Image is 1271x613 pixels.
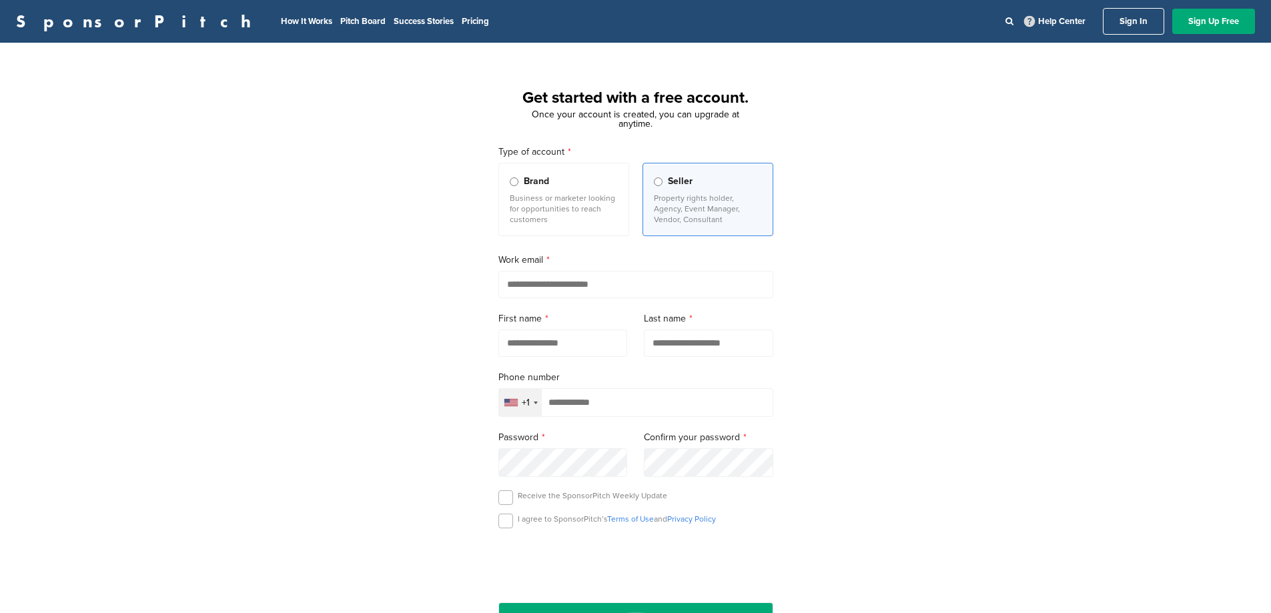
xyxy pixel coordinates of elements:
[499,389,542,416] div: Selected country
[644,312,773,326] label: Last name
[16,13,260,30] a: SponsorPitch
[498,430,628,445] label: Password
[498,253,773,267] label: Work email
[524,174,549,189] span: Brand
[667,514,716,524] a: Privacy Policy
[1172,9,1255,34] a: Sign Up Free
[532,109,739,129] span: Once your account is created, you can upgrade at anytime.
[522,398,530,408] div: +1
[482,86,789,110] h1: Get started with a free account.
[607,514,654,524] a: Terms of Use
[281,16,332,27] a: How It Works
[462,16,489,27] a: Pricing
[560,544,712,583] iframe: reCAPTCHA
[394,16,454,27] a: Success Stories
[510,193,618,225] p: Business or marketer looking for opportunities to reach customers
[668,174,693,189] span: Seller
[1103,8,1164,35] a: Sign In
[498,312,628,326] label: First name
[498,145,773,159] label: Type of account
[654,193,762,225] p: Property rights holder, Agency, Event Manager, Vendor, Consultant
[654,177,663,186] input: Seller Property rights holder, Agency, Event Manager, Vendor, Consultant
[510,177,518,186] input: Brand Business or marketer looking for opportunities to reach customers
[1021,13,1088,29] a: Help Center
[340,16,386,27] a: Pitch Board
[644,430,773,445] label: Confirm your password
[518,490,667,501] p: Receive the SponsorPitch Weekly Update
[498,370,773,385] label: Phone number
[518,514,716,524] p: I agree to SponsorPitch’s and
